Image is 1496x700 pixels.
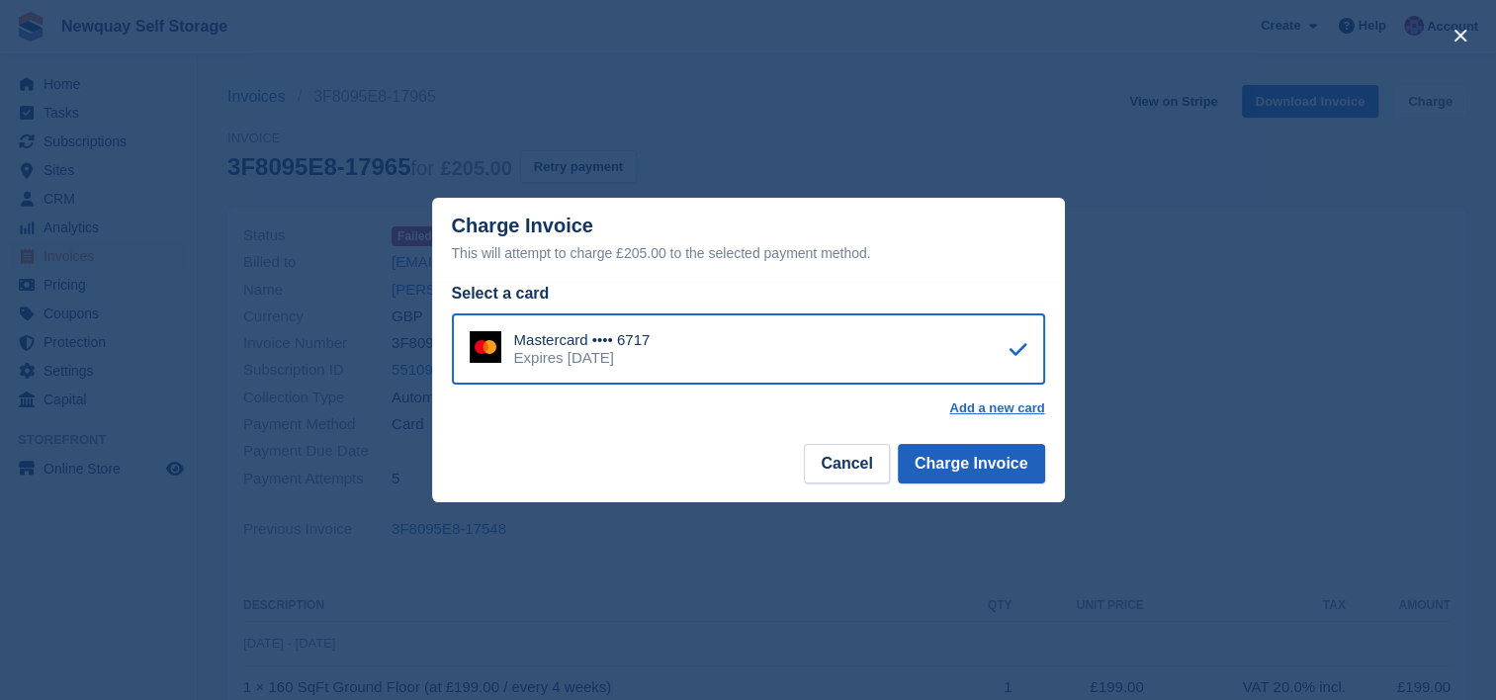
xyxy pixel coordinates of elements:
[452,241,1045,265] div: This will attempt to charge £205.00 to the selected payment method.
[1445,20,1476,51] button: close
[898,444,1045,483] button: Charge Invoice
[514,349,651,367] div: Expires [DATE]
[804,444,889,483] button: Cancel
[452,282,1045,306] div: Select a card
[949,400,1044,416] a: Add a new card
[470,331,501,363] img: Mastercard Logo
[514,331,651,349] div: Mastercard •••• 6717
[452,215,1045,265] div: Charge Invoice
